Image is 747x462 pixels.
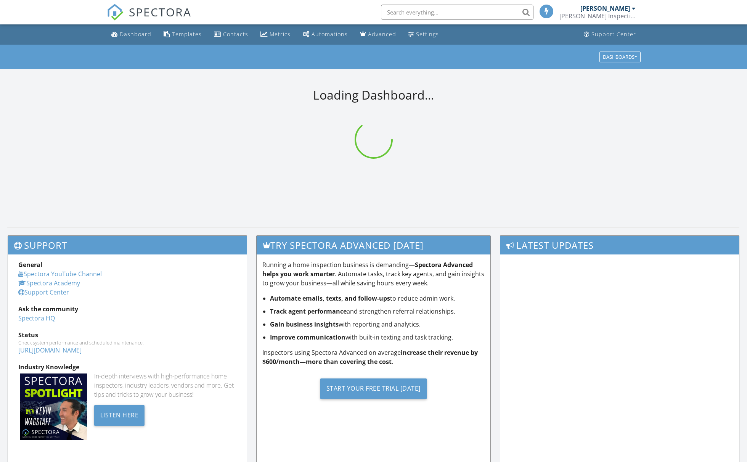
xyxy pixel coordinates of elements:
[270,333,485,342] li: with built-in texting and task tracking.
[257,236,491,254] h3: Try spectora advanced [DATE]
[581,27,639,42] a: Support Center
[270,31,291,38] div: Metrics
[500,236,739,254] h3: Latest Updates
[18,270,102,278] a: Spectora YouTube Channel
[161,27,205,42] a: Templates
[20,373,87,440] img: Spectoraspolightmain
[270,333,345,341] strong: Improve communication
[107,10,191,26] a: SPECTORA
[8,236,247,254] h3: Support
[94,372,236,399] div: In-depth interviews with high-performance home inspectors, industry leaders, vendors and more. Ge...
[368,31,396,38] div: Advanced
[107,4,124,21] img: The Best Home Inspection Software - Spectora
[18,346,82,354] a: [URL][DOMAIN_NAME]
[94,410,145,419] a: Listen Here
[262,348,478,366] strong: increase their revenue by $600/month—more than covering the cost
[257,27,294,42] a: Metrics
[129,4,191,20] span: SPECTORA
[211,27,251,42] a: Contacts
[270,320,339,328] strong: Gain business insights
[108,27,154,42] a: Dashboard
[262,261,473,278] strong: Spectora Advanced helps you work smarter
[18,314,55,322] a: Spectora HQ
[320,378,427,399] div: Start Your Free Trial [DATE]
[270,294,485,303] li: to reduce admin work.
[18,279,80,287] a: Spectora Academy
[270,294,390,303] strong: Automate emails, texts, and follow-ups
[18,304,236,314] div: Ask the community
[312,31,348,38] div: Automations
[172,31,202,38] div: Templates
[580,5,630,12] div: [PERSON_NAME]
[18,362,236,372] div: Industry Knowledge
[262,348,485,366] p: Inspectors using Spectora Advanced on average .
[18,288,69,296] a: Support Center
[381,5,533,20] input: Search everything...
[262,372,485,405] a: Start Your Free Trial [DATE]
[416,31,439,38] div: Settings
[270,307,485,316] li: and strengthen referral relationships.
[223,31,248,38] div: Contacts
[18,340,236,346] div: Check system performance and scheduled maintenance.
[599,52,641,62] button: Dashboards
[94,405,145,426] div: Listen Here
[270,320,485,329] li: with reporting and analytics.
[18,261,42,269] strong: General
[603,54,637,60] div: Dashboards
[559,12,636,20] div: Russ Inspections
[300,27,351,42] a: Automations (Basic)
[120,31,151,38] div: Dashboard
[18,330,236,340] div: Status
[357,27,399,42] a: Advanced
[591,31,636,38] div: Support Center
[262,260,485,288] p: Running a home inspection business is demanding— . Automate tasks, track key agents, and gain ins...
[405,27,442,42] a: Settings
[270,307,347,316] strong: Track agent performance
